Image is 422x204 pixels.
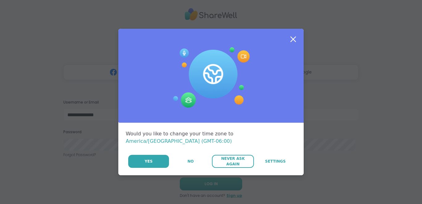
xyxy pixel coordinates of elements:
[126,130,296,145] div: Would you like to change your time zone to
[215,156,251,167] span: Never Ask Again
[212,155,254,168] button: Never Ask Again
[255,155,296,168] a: Settings
[170,155,211,168] button: No
[128,155,169,168] button: Yes
[145,159,153,164] span: Yes
[188,159,194,164] span: No
[172,47,250,108] img: Session Experience
[126,138,232,144] span: America/[GEOGRAPHIC_DATA] (GMT-06:00)
[265,159,286,164] span: Settings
